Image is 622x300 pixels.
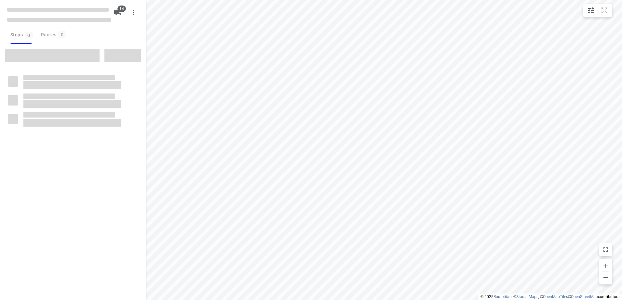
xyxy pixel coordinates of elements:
[480,294,619,299] li: © 2025 , © , © © contributors
[571,294,598,299] a: OpenStreetMap
[583,4,612,17] div: small contained button group
[516,294,538,299] a: Stadia Maps
[494,294,512,299] a: Routetitan
[543,294,568,299] a: OpenMapTiles
[585,4,598,17] button: Map settings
